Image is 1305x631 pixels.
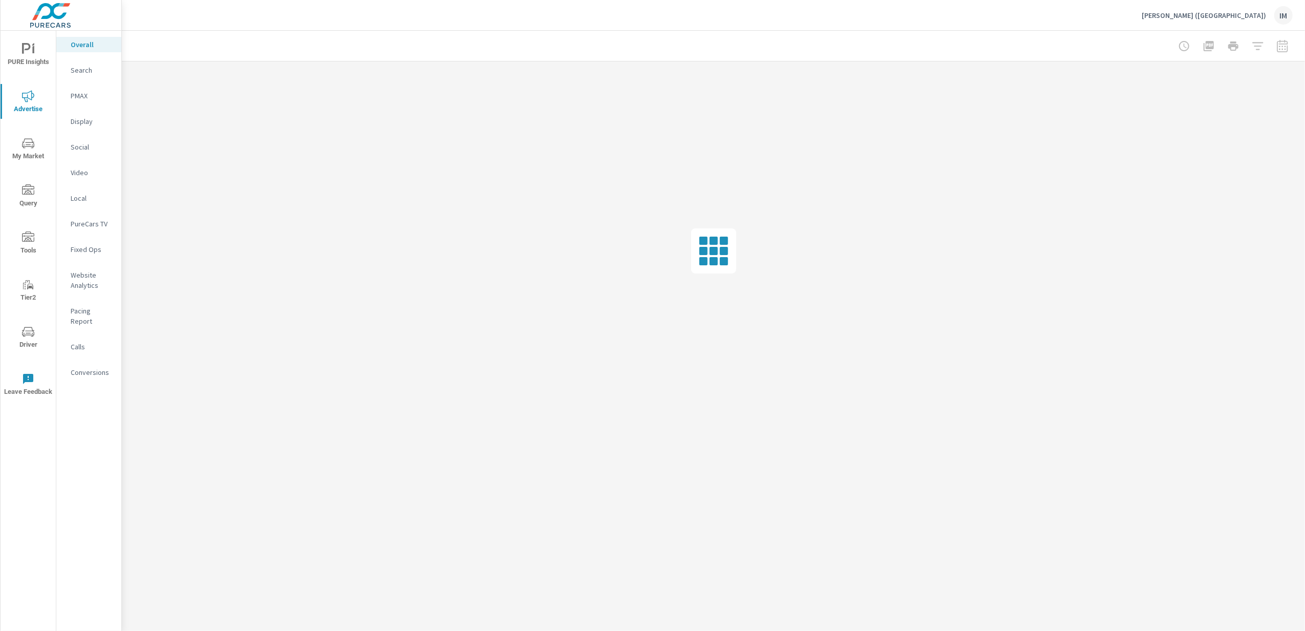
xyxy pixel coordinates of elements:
p: PureCars TV [71,219,113,229]
p: Local [71,193,113,203]
div: Conversions [56,365,121,380]
div: PMAX [56,88,121,103]
p: Social [71,142,113,152]
p: Search [71,65,113,75]
p: Fixed Ops [71,244,113,255]
div: PureCars TV [56,216,121,232]
div: Social [56,139,121,155]
p: [PERSON_NAME] ([GEOGRAPHIC_DATA]) [1142,11,1266,20]
div: Website Analytics [56,267,121,293]
p: Pacing Report [71,306,113,326]
span: Leave Feedback [4,373,53,398]
div: Overall [56,37,121,52]
p: Overall [71,39,113,50]
div: nav menu [1,31,56,408]
div: IM [1274,6,1293,25]
span: Tools [4,232,53,257]
span: Driver [4,326,53,351]
div: Local [56,191,121,206]
span: Query [4,184,53,209]
div: Video [56,165,121,180]
span: Advertise [4,90,53,115]
p: Website Analytics [71,270,113,290]
div: Fixed Ops [56,242,121,257]
span: Tier2 [4,279,53,304]
p: Calls [71,342,113,352]
p: PMAX [71,91,113,101]
span: My Market [4,137,53,162]
div: Pacing Report [56,303,121,329]
span: PURE Insights [4,43,53,68]
p: Display [71,116,113,127]
div: Calls [56,339,121,354]
div: Display [56,114,121,129]
p: Conversions [71,367,113,377]
div: Search [56,62,121,78]
p: Video [71,167,113,178]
